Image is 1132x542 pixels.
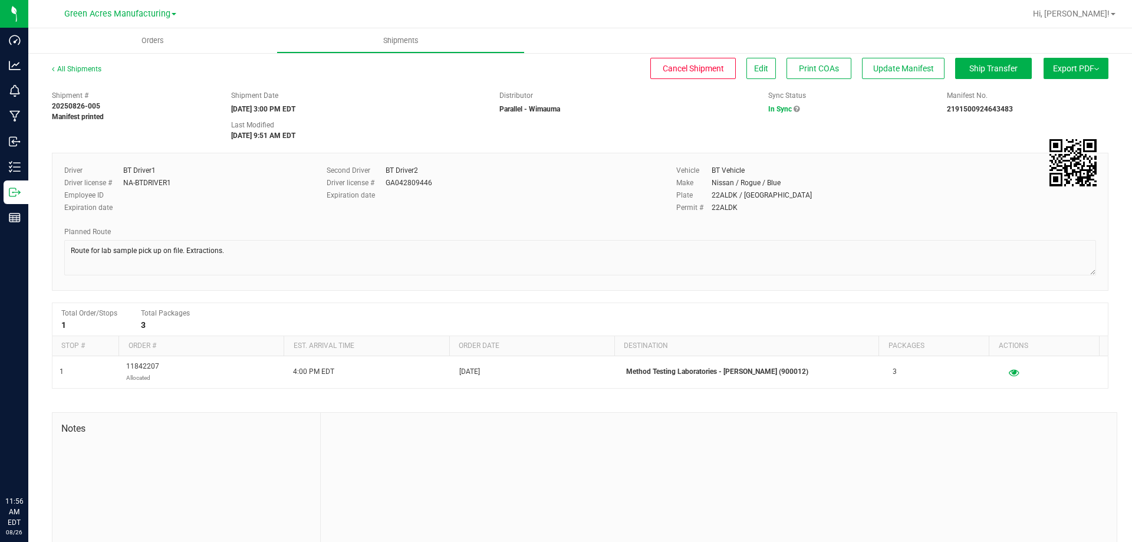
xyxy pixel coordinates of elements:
[9,212,21,224] inline-svg: Reports
[386,165,418,176] div: BT Driver2
[64,228,111,236] span: Planned Route
[1053,64,1099,73] span: Export PDF
[873,64,934,73] span: Update Manifest
[126,361,159,383] span: 11842207
[64,178,123,188] label: Driver license #
[141,320,146,330] strong: 3
[52,90,213,101] span: Shipment #
[327,178,386,188] label: Driver license #
[61,309,117,317] span: Total Order/Stops
[367,35,435,46] span: Shipments
[676,202,712,213] label: Permit #
[878,336,989,356] th: Packages
[327,190,386,201] label: Expiration date
[386,178,432,188] div: GA042809446
[327,165,386,176] label: Second Driver
[141,309,190,317] span: Total Packages
[126,372,159,383] p: Allocated
[284,336,449,356] th: Est. arrival time
[28,28,277,53] a: Orders
[9,60,21,71] inline-svg: Analytics
[768,105,792,113] span: In Sync
[676,165,712,176] label: Vehicle
[64,165,123,176] label: Driver
[231,120,274,130] label: Last Modified
[947,105,1013,113] strong: 2191500924643483
[52,336,119,356] th: Stop #
[676,190,712,201] label: Plate
[768,90,806,101] label: Sync Status
[64,190,123,201] label: Employee ID
[947,90,988,101] label: Manifest No.
[12,448,47,483] iframe: Resource center
[787,58,851,79] button: Print COAs
[449,336,614,356] th: Order date
[52,113,104,121] strong: Manifest printed
[799,64,839,73] span: Print COAs
[5,496,23,528] p: 11:56 AM EDT
[64,9,170,19] span: Green Acres Manufacturing
[614,336,878,356] th: Destination
[1044,58,1108,79] button: Export PDF
[499,105,560,113] strong: Parallel - Wimauma
[9,161,21,173] inline-svg: Inventory
[231,105,295,113] strong: [DATE] 3:00 PM EDT
[277,28,525,53] a: Shipments
[61,422,311,436] span: Notes
[712,165,745,176] div: BT Vehicle
[119,336,284,356] th: Order #
[231,90,278,101] label: Shipment Date
[626,366,878,377] p: Method Testing Laboratories - [PERSON_NAME] (900012)
[499,90,533,101] label: Distributor
[9,34,21,46] inline-svg: Dashboard
[9,186,21,198] inline-svg: Outbound
[969,64,1018,73] span: Ship Transfer
[9,85,21,97] inline-svg: Monitoring
[35,446,49,460] iframe: Resource center unread badge
[676,178,712,188] label: Make
[231,132,295,140] strong: [DATE] 9:51 AM EDT
[1033,9,1110,18] span: Hi, [PERSON_NAME]!
[293,366,334,377] span: 4:00 PM EDT
[746,58,776,79] button: Edit
[712,202,738,213] div: 22ALDK
[989,336,1099,356] th: Actions
[5,528,23,537] p: 08/26
[9,136,21,147] inline-svg: Inbound
[9,110,21,122] inline-svg: Manufacturing
[61,320,66,330] strong: 1
[663,64,724,73] span: Cancel Shipment
[893,366,897,377] span: 3
[459,366,480,377] span: [DATE]
[650,58,736,79] button: Cancel Shipment
[123,165,156,176] div: BT Driver1
[955,58,1032,79] button: Ship Transfer
[712,178,781,188] div: Nissan / Rogue / Blue
[123,178,171,188] div: NA-BTDRIVER1
[126,35,180,46] span: Orders
[52,102,100,110] strong: 20250826-005
[754,64,768,73] span: Edit
[52,65,101,73] a: All Shipments
[60,366,64,377] span: 1
[1049,139,1097,186] img: Scan me!
[862,58,945,79] button: Update Manifest
[1049,139,1097,186] qrcode: 20250826-005
[64,202,123,213] label: Expiration date
[712,190,812,201] div: 22ALDK / [GEOGRAPHIC_DATA]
